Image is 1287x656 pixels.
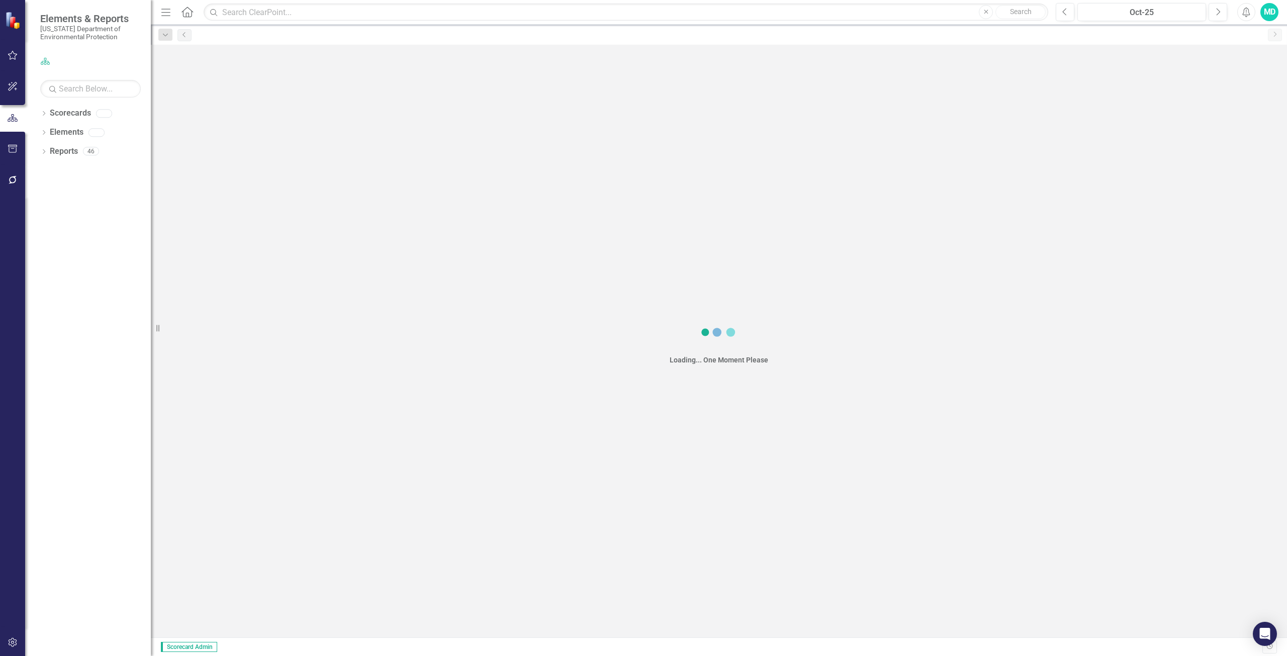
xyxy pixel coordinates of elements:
[1253,622,1277,646] div: Open Intercom Messenger
[204,4,1048,21] input: Search ClearPoint...
[40,25,141,41] small: [US_STATE] Department of Environmental Protection
[670,355,768,365] div: Loading... One Moment Please
[83,147,99,156] div: 46
[1010,8,1032,16] span: Search
[40,13,141,25] span: Elements & Reports
[1077,3,1206,21] button: Oct-25
[1260,3,1278,21] button: MD
[1081,7,1203,19] div: Oct-25
[50,127,83,138] a: Elements
[161,642,217,652] span: Scorecard Admin
[40,80,141,98] input: Search Below...
[50,146,78,157] a: Reports
[50,108,91,119] a: Scorecards
[995,5,1046,19] button: Search
[5,11,23,29] img: ClearPoint Strategy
